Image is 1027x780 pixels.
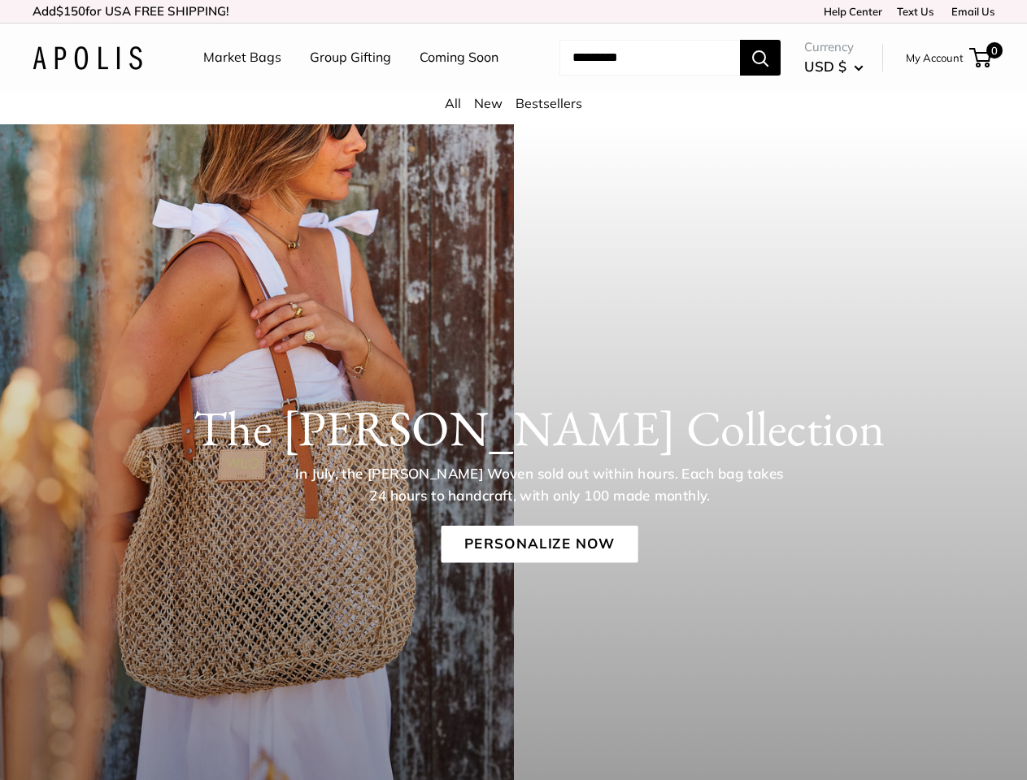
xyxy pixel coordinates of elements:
[986,42,1003,58] span: 0
[310,45,391,70] a: Group Gifting
[804,54,864,80] button: USD $
[818,5,882,18] a: Help Center
[203,45,281,70] a: Market Bags
[897,5,933,18] a: Text Us
[56,3,85,19] span: $150
[971,48,991,67] a: 0
[441,526,638,563] a: Personalize Now
[82,399,996,457] h1: The [PERSON_NAME] Collection
[474,95,503,111] a: New
[804,36,864,58] span: Currency
[33,46,142,70] img: Apolis
[740,40,781,76] button: Search
[946,5,994,18] a: Email Us
[445,95,461,111] a: All
[420,45,498,70] a: Coming Soon
[288,463,790,506] p: In July, the [PERSON_NAME] Woven sold out within hours. Each bag takes 24 hours to handcraft, wit...
[906,48,964,67] a: My Account
[516,95,582,111] a: Bestsellers
[559,40,740,76] input: Search...
[804,58,846,75] span: USD $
